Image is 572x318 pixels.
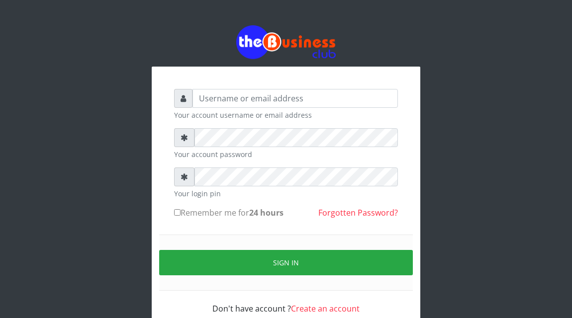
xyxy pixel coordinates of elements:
[192,89,398,108] input: Username or email address
[291,303,360,314] a: Create an account
[159,250,413,275] button: Sign in
[174,110,398,120] small: Your account username or email address
[174,149,398,159] small: Your account password
[318,207,398,218] a: Forgotten Password?
[249,207,284,218] b: 24 hours
[174,188,398,199] small: Your login pin
[174,291,398,315] div: Don't have account ?
[174,209,181,216] input: Remember me for24 hours
[174,207,284,219] label: Remember me for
